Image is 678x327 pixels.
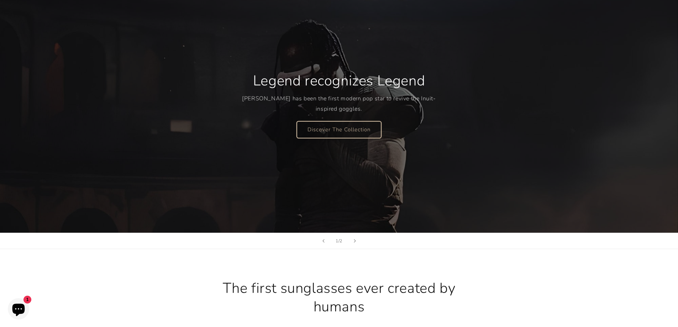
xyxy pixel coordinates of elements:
[297,121,381,138] a: Discover The Collection
[316,233,331,249] button: Previous slide
[242,94,436,114] p: [PERSON_NAME] has been the first modern pop star to revive the Inuit-inspired goggles.
[200,279,478,316] h2: The first sunglasses ever created by humans
[340,237,342,244] span: 2
[253,72,425,90] h2: Legend recognizes Legend
[336,237,338,244] span: 1
[338,237,340,244] span: /
[347,233,363,249] button: Next slide
[6,298,31,321] inbox-online-store-chat: Shopify online store chat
